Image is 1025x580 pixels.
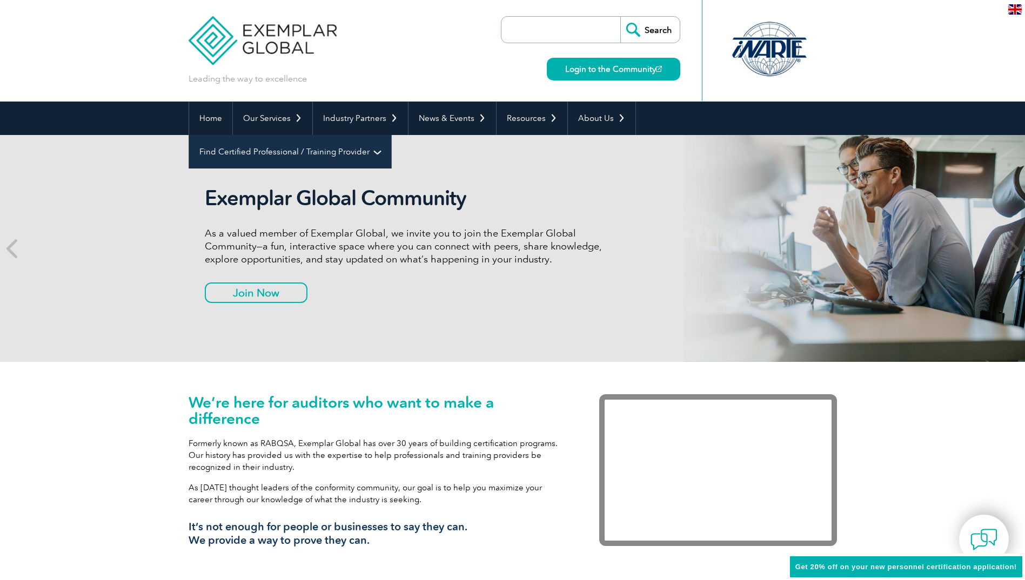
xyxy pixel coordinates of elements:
a: Industry Partners [313,102,408,135]
a: Our Services [233,102,312,135]
span: Get 20% off on your new personnel certification application! [795,563,1017,571]
a: About Us [568,102,635,135]
h1: We’re here for auditors who want to make a difference [189,394,567,427]
p: Leading the way to excellence [189,73,307,85]
a: Login to the Community [547,58,680,80]
a: News & Events [408,102,496,135]
p: As a valued member of Exemplar Global, we invite you to join the Exemplar Global Community—a fun,... [205,227,610,266]
h2: Exemplar Global Community [205,186,610,211]
a: Find Certified Professional / Training Provider [189,135,391,168]
p: Formerly known as RABQSA, Exemplar Global has over 30 years of building certification programs. O... [189,437,567,473]
h3: It’s not enough for people or businesses to say they can. We provide a way to prove they can. [189,520,567,547]
iframe: Exemplar Global: Working together to make a difference [599,394,837,546]
a: Resources [497,102,567,135]
img: contact-chat.png [970,526,997,553]
img: en [1008,4,1022,15]
a: Join Now [205,282,307,303]
input: Search [620,17,680,43]
p: As [DATE] thought leaders of the conformity community, our goal is to help you maximize your care... [189,482,567,505]
img: open_square.png [656,66,662,72]
a: Home [189,102,232,135]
